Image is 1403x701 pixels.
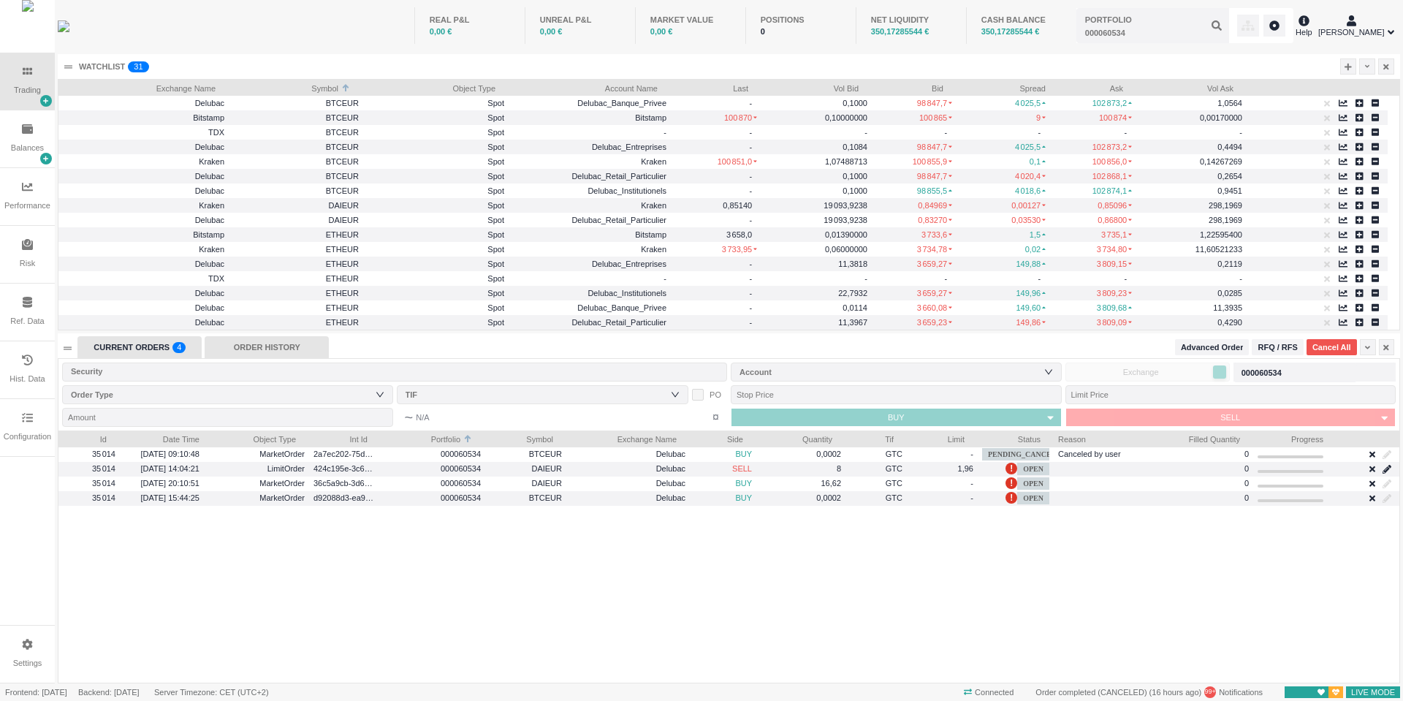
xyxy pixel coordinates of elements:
span: 3 734,80 [1097,245,1132,254]
span: Object Type [368,80,495,94]
span: - [749,274,757,283]
span: 0,1 [1030,157,1046,166]
span: 3 659,27 [917,289,952,298]
span: BTCEUR [233,168,359,185]
span: [DATE] 14:04:21 [140,464,199,473]
span: 0,84969 [918,201,952,210]
span: Exchange Name [571,431,677,445]
span: - [944,274,952,283]
span: 3 809,15 [1097,259,1132,268]
span: Delubac [195,318,224,327]
span: DAIEUR [233,212,359,229]
span: PENDING_CANCEL [982,448,1062,461]
span: Spot [368,168,504,185]
span: 3 733,6 [921,230,952,239]
span: - [749,172,757,181]
div: Configuration [4,431,51,443]
span: 22,7932 [838,289,867,298]
span: 0,00170000 [1200,113,1242,122]
span: TDX [208,128,224,137]
span: Spot [368,314,504,331]
span: ETHEUR [233,300,359,317]
span: 424c195e-3c6a-433c-b662-162d32a02b29 [313,461,376,477]
span: BTCEUR [233,95,359,112]
span: Delubac_Retail_Particulier [571,172,666,181]
div: ORDER HISTORY [205,336,329,358]
span: 149,88 [1016,259,1046,268]
div: UNREAL P&L [540,14,620,26]
span: BTCEUR [233,139,359,156]
span: 9 [1036,113,1046,122]
span: Object Type [208,431,296,445]
span: Int Id [313,431,368,445]
span: MarketOrder [208,446,305,463]
span: Portfolio [385,431,460,445]
span: GTC [850,475,902,492]
span: Exchange Name [63,80,216,94]
span: 0,00 € [540,27,563,36]
span: 298,1969 [1209,216,1242,224]
span: Spot [368,124,504,141]
span: BTCEUR [233,154,359,170]
span: Symbol [490,431,553,445]
span: ETHEUR [233,285,359,302]
span: DAIEUR [233,197,359,214]
span: SELL [732,464,752,473]
span: 3 809,09 [1097,318,1132,327]
span: Cancel All [1312,341,1351,354]
span: - [864,128,867,137]
span: OPEN [1017,477,1049,490]
span: 35 014 [92,464,115,473]
span: 0,2654 [1217,172,1242,181]
span: - [749,318,757,327]
span: 100 870 [724,113,757,122]
span: LIVE MODE [1346,685,1400,700]
span: - [749,186,757,195]
span: 3 659,23 [917,318,952,327]
span: 3 660,08 [917,303,952,312]
span: 0 [1244,479,1249,488]
span: Delubac_Entreprises [592,259,666,268]
span: Bitstamp [635,230,666,239]
span: 1,22595400 [1200,230,1242,239]
span: 100 865 [919,113,952,122]
span: Kraken [641,201,666,210]
div: WATCHLIST [79,61,125,73]
span: Ask [1054,80,1123,94]
span: 102 874,1 [1092,186,1132,195]
div: Security [71,364,712,379]
span: Delubac [656,464,685,473]
div: POSITIONS [761,14,841,26]
div: 0 [761,26,841,38]
span: Status [982,431,1041,445]
span: Bitstamp [635,113,666,122]
span: 11,3935 [1213,303,1242,312]
span: 3 809,68 [1097,303,1132,312]
span: Delubac [195,99,224,107]
span: Order is pending for more than 5s [1005,477,1017,489]
span: Delubac_Banque_Privee [577,99,666,107]
div: Account [739,365,1046,379]
span: 1,5 [1030,230,1046,239]
span: 4 025,5 [1015,143,1046,151]
span: Order is pending for more than 5s [1005,492,1017,504]
span: 98 847,7 [917,172,952,181]
sup: 31 [128,61,148,72]
i: icon: down [671,390,680,399]
span: 000060534 [385,446,481,463]
span: Delubac [656,450,685,458]
span: 1,07488713 [825,157,867,166]
span: Last [675,80,748,94]
span: 0,00127 [1011,201,1046,210]
span: 0,0002 [816,450,841,458]
div: CASH BALANCE [981,14,1062,26]
div: Risk [20,257,35,270]
span: BUY [735,479,752,488]
span: Spot [368,212,504,229]
span: OPEN [1017,463,1049,475]
div: REAL P&L [430,14,510,26]
span: 35 014 [92,479,115,488]
span: Spot [368,183,504,200]
span: Vol Ask [1141,80,1233,94]
span: 0,1000 [843,186,867,195]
